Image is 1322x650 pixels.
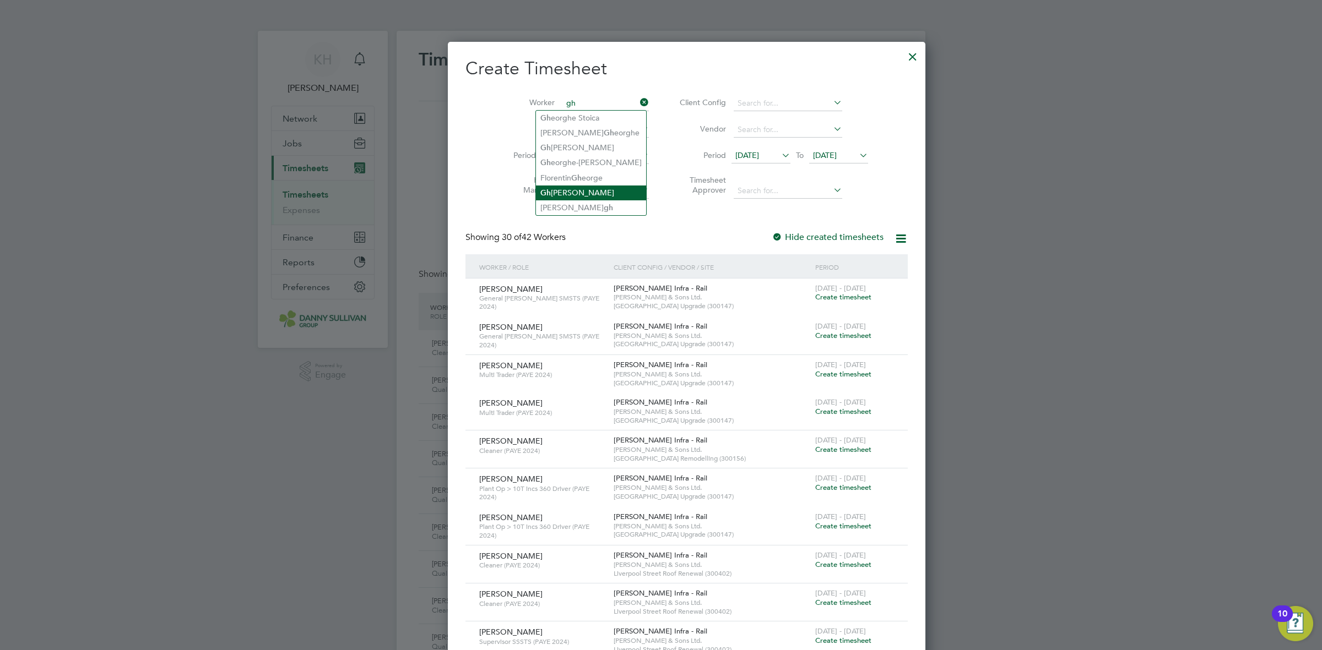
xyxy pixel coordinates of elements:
span: Cleaner (PAYE 2024) [479,599,605,608]
input: Search for... [734,183,842,199]
span: [PERSON_NAME] [479,474,543,484]
span: Liverpool Street Roof Renewal (300402) [614,607,810,616]
span: Create timesheet [815,407,871,416]
span: [PERSON_NAME] & Sons Ltd. [614,331,810,340]
span: Create timesheet [815,369,871,379]
label: Period Type [505,150,555,160]
label: Period [676,150,726,160]
span: [PERSON_NAME] Infra - Rail [614,360,707,369]
span: Create timesheet [815,636,871,645]
span: [PERSON_NAME] [479,322,543,332]
span: General [PERSON_NAME] SMSTS (PAYE 2024) [479,294,605,311]
span: [PERSON_NAME] & Sons Ltd. [614,560,810,569]
span: Create timesheet [815,292,871,302]
button: Open Resource Center, 10 new notifications [1278,606,1313,641]
span: [PERSON_NAME] & Sons Ltd. [614,293,810,302]
span: Liverpool Street Roof Renewal (300402) [614,569,810,578]
li: [PERSON_NAME] [536,200,646,215]
li: eorghe-[PERSON_NAME] [536,155,646,170]
span: Create timesheet [815,445,871,454]
span: [DATE] - [DATE] [815,321,866,331]
span: Multi Trader (PAYE 2024) [479,370,605,379]
li: [PERSON_NAME] [536,185,646,200]
span: [PERSON_NAME] Infra - Rail [614,626,707,636]
span: Multi Trader (PAYE 2024) [479,408,605,417]
span: [DATE] [735,150,759,160]
span: [GEOGRAPHIC_DATA] Upgrade (300147) [614,379,810,387]
span: [PERSON_NAME] Infra - Rail [614,550,707,560]
span: [PERSON_NAME] Infra - Rail [614,397,707,407]
span: [PERSON_NAME] [479,627,543,637]
b: gh [604,203,613,212]
span: [PERSON_NAME] Infra - Rail [614,512,707,521]
label: Hide created timesheets [772,232,884,243]
span: [PERSON_NAME] [479,398,543,408]
span: Create timesheet [815,331,871,340]
span: Plant Op > 10T incs 360 Driver (PAYE 2024) [479,522,605,539]
b: Gh [540,113,551,123]
span: [GEOGRAPHIC_DATA] Upgrade (300147) [614,530,810,539]
span: [DATE] - [DATE] [815,512,866,521]
span: [PERSON_NAME] & Sons Ltd. [614,407,810,416]
label: Worker [505,97,555,107]
li: Florentin eorge [536,171,646,185]
span: [PERSON_NAME] [479,512,543,522]
li: [PERSON_NAME] [536,140,646,155]
div: Showing [465,232,568,243]
label: Vendor [676,124,726,134]
label: Timesheet Approver [676,175,726,195]
span: [GEOGRAPHIC_DATA] Upgrade (300147) [614,340,810,348]
b: Gh [540,143,551,152]
span: [PERSON_NAME] & Sons Ltd. [614,598,810,607]
span: [GEOGRAPHIC_DATA] Remodelling (300156) [614,454,810,463]
span: [DATE] - [DATE] [815,283,866,293]
b: Gh [604,128,614,138]
span: Cleaner (PAYE 2024) [479,561,605,570]
span: [PERSON_NAME] Infra - Rail [614,588,707,598]
span: [DATE] - [DATE] [815,550,866,560]
span: General [PERSON_NAME] SMSTS (PAYE 2024) [479,332,605,349]
span: To [793,148,807,162]
span: Create timesheet [815,483,871,492]
span: [GEOGRAPHIC_DATA] Upgrade (300147) [614,302,810,310]
span: Create timesheet [815,598,871,607]
b: Gh [540,158,551,167]
li: [PERSON_NAME] eorghe [536,125,646,140]
span: Cleaner (PAYE 2024) [479,446,605,455]
input: Search for... [562,96,649,111]
span: Plant Op > 10T incs 360 Driver (PAYE 2024) [479,484,605,501]
span: Create timesheet [815,521,871,531]
span: [PERSON_NAME] & Sons Ltd. [614,636,810,645]
span: [PERSON_NAME] Infra - Rail [614,283,707,293]
li: eorghe Stoica [536,111,646,125]
span: [PERSON_NAME] & Sons Ltd. [614,483,810,492]
span: [DATE] - [DATE] [815,473,866,483]
span: [PERSON_NAME] [479,551,543,561]
b: Gh [571,173,582,183]
span: [GEOGRAPHIC_DATA] Upgrade (300147) [614,416,810,425]
span: 30 of [502,232,522,243]
span: Create timesheet [815,560,871,569]
span: 42 Workers [502,232,566,243]
span: [DATE] [813,150,837,160]
input: Search for... [734,96,842,111]
span: [DATE] - [DATE] [815,626,866,636]
span: [PERSON_NAME] [479,589,543,599]
span: [DATE] - [DATE] [815,397,866,407]
span: [PERSON_NAME] [479,436,543,446]
div: Worker / Role [476,254,611,280]
div: 10 [1277,614,1287,628]
span: [GEOGRAPHIC_DATA] Upgrade (300147) [614,492,810,501]
label: Site [505,124,555,134]
span: [PERSON_NAME] [479,360,543,370]
span: [DATE] - [DATE] [815,588,866,598]
span: [PERSON_NAME] Infra - Rail [614,435,707,445]
span: Supervisor SSSTS (PAYE 2024) [479,637,605,646]
span: [PERSON_NAME] & Sons Ltd. [614,445,810,454]
span: [DATE] - [DATE] [815,360,866,369]
input: Search for... [734,122,842,138]
span: [PERSON_NAME] & Sons Ltd. [614,522,810,531]
div: Client Config / Vendor / Site [611,254,812,280]
span: [DATE] - [DATE] [815,435,866,445]
span: [PERSON_NAME] & Sons Ltd. [614,370,810,379]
